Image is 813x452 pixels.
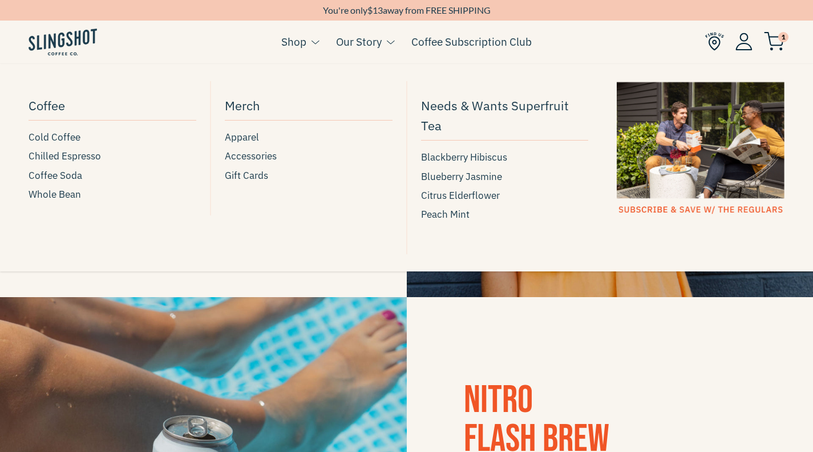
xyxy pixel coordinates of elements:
a: Apparel [225,130,393,145]
span: Blueberry Jasmine [421,169,502,185]
a: Blueberry Jasmine [421,169,589,185]
span: Citrus Elderflower [421,188,500,203]
a: Merch [225,93,393,121]
a: Needs & Wants Superfruit Tea [421,93,589,141]
a: Citrus Elderflower [421,188,589,203]
span: Cold Coffee [29,130,80,145]
a: Blackberry Hibiscus [421,150,589,165]
a: Coffee Subscription Club [411,33,532,50]
a: Coffee Soda [29,168,196,183]
span: Needs & Wants Superfruit Tea [421,95,589,135]
a: 1 [764,35,784,49]
span: 13 [373,5,383,15]
a: Shop [281,33,306,50]
a: Chilled Espresso [29,149,196,164]
span: Merch [225,95,260,115]
a: Accessories [225,149,393,164]
span: Gift Cards [225,168,268,183]
a: Peach Mint [421,207,589,222]
span: Chilled Espresso [29,149,101,164]
span: $ [367,5,373,15]
a: Gift Cards [225,168,393,183]
span: Blackberry Hibiscus [421,150,507,165]
a: Whole Bean [29,187,196,202]
img: Account [735,33,753,50]
a: Cold Coffee [29,130,196,145]
a: Coffee [29,93,196,121]
span: Apparel [225,130,259,145]
img: Find Us [705,32,724,51]
span: Coffee Soda [29,168,82,183]
span: Accessories [225,149,277,164]
span: Peach Mint [421,207,470,222]
a: Our Story [336,33,382,50]
span: 1 [778,32,788,42]
span: Coffee [29,95,65,115]
img: cart [764,32,784,51]
span: Whole Bean [29,187,81,202]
